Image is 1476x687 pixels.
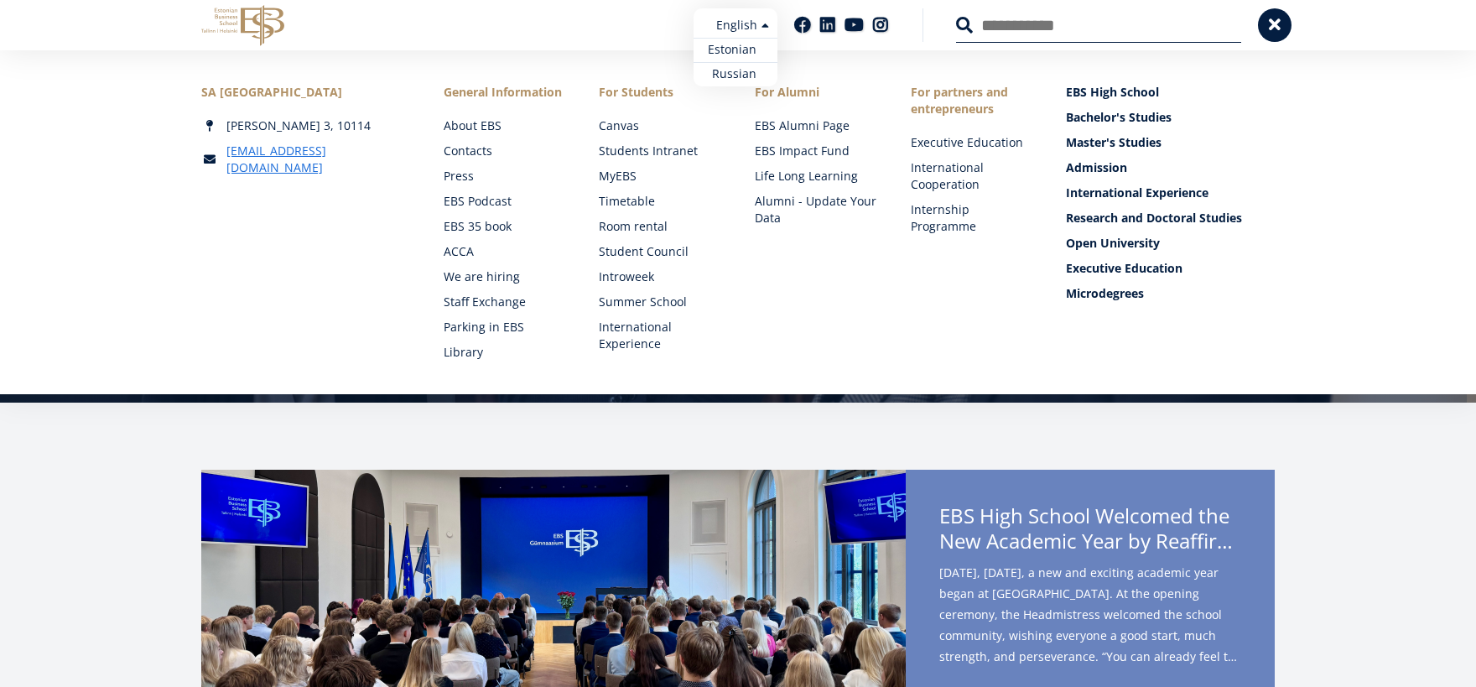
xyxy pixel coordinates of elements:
[599,218,721,235] a: Room rental
[226,143,410,176] a: [EMAIL_ADDRESS][DOMAIN_NAME]
[599,168,721,185] a: MyEBS
[694,62,777,86] a: Russian
[872,17,889,34] a: Instagram
[1066,185,1275,201] a: International Experience
[911,159,1033,193] a: International Cooperation
[1066,210,1275,226] a: Research and Doctoral Studies
[694,38,777,62] a: Estonian
[755,117,877,134] a: EBS Alumni Page
[755,143,877,159] a: EBS Impact Fund
[911,201,1033,235] a: Internship Programme
[444,319,566,336] a: Parking in EBS
[1066,109,1275,126] a: Bachelor's Studies
[201,117,410,134] div: [PERSON_NAME] 3, 10114
[755,168,877,185] a: Life Long Learning
[939,562,1241,673] span: [DATE], [DATE], a new and exciting academic year began at [GEOGRAPHIC_DATA]. At the opening cerem...
[911,134,1033,151] a: Executive Education
[444,168,566,185] a: Press
[444,243,566,260] a: ACCA
[1066,84,1275,101] a: EBS High School
[1066,235,1275,252] a: Open University
[755,193,877,226] a: Alumni - Update Your Data
[599,143,721,159] a: Students Intranet
[444,344,566,361] a: Library
[599,268,721,285] a: Introweek
[599,319,721,352] a: International Experience
[1066,134,1275,151] a: Master's Studies
[599,243,721,260] a: Student Council
[755,84,877,101] span: For Alumni
[599,84,721,101] a: For Students
[939,646,1241,667] span: strength, and perseverance. “You can already feel the autumn in the air – and in a way it’s good ...
[201,84,410,101] div: SA [GEOGRAPHIC_DATA]
[599,117,721,134] a: Canvas
[1066,285,1275,302] a: Microdegrees
[939,528,1241,554] span: New Academic Year by Reaffirming Its Core Values
[1066,260,1275,277] a: Executive Education
[599,294,721,310] a: Summer School
[444,294,566,310] a: Staff Exchange
[444,143,566,159] a: Contacts
[794,17,811,34] a: Facebook
[444,193,566,210] a: EBS Podcast
[845,17,864,34] a: Youtube
[444,84,566,101] span: General Information
[444,117,566,134] a: About EBS
[1066,159,1275,176] a: Admission
[444,268,566,285] a: We are hiring
[911,84,1033,117] span: For partners and entrepreneurs
[939,503,1241,559] span: EBS High School Welcomed the
[599,193,721,210] a: Timetable
[444,218,566,235] a: EBS 35 book
[819,17,836,34] a: Linkedin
